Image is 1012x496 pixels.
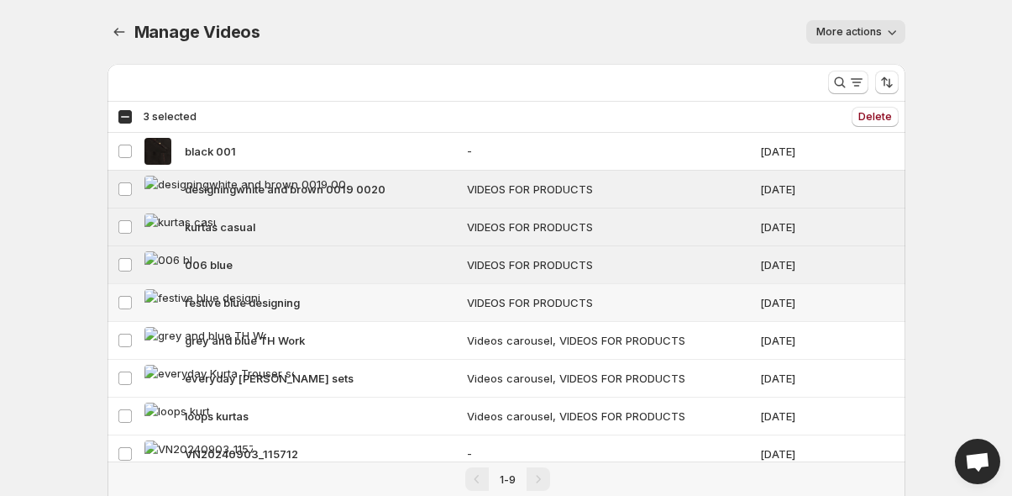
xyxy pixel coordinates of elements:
[134,22,260,42] span: Manage Videos
[467,370,719,387] span: Videos carousel, VIDEOS FOR PRODUCTS
[185,408,249,425] span: loops kurtas
[467,332,719,349] span: Videos carousel, VIDEOS FOR PRODUCTS
[500,473,516,486] span: 1-9
[816,25,882,39] span: More actions
[144,110,197,124] span: 3 selected
[185,256,233,273] span: 006 blue
[144,251,192,268] img: 006 blue
[806,20,905,44] button: More actions
[755,208,843,246] td: [DATE]
[467,408,719,425] span: Videos carousel, VIDEOS FOR PRODUCTS
[755,360,843,398] td: [DATE]
[755,322,843,360] td: [DATE]
[144,327,266,344] img: grey and blue TH Work
[852,107,899,127] button: Delete
[755,284,843,322] td: [DATE]
[755,435,843,473] td: [DATE]
[467,446,719,462] span: -
[755,133,843,171] td: [DATE]
[144,176,347,193] img: designingwhite and brown 0019 0020
[107,462,905,496] nav: Pagination
[107,20,131,44] button: Manage Videos
[755,246,843,284] td: [DATE]
[185,219,255,235] span: kurtas casual
[144,441,253,457] img: VN20240903_115712
[144,403,209,419] img: loops kurtas
[144,138,171,165] img: black 001
[185,143,236,160] span: black 001
[755,171,843,208] td: [DATE]
[755,398,843,435] td: [DATE]
[858,110,892,124] span: Delete
[467,143,719,160] span: -
[144,365,294,382] img: everyday Kurta Trouser sets
[955,439,1000,484] a: Open chat
[467,181,719,198] span: VIDEOS FOR PRODUCTS
[144,289,260,306] img: festive blue designing
[144,214,216,230] img: kurtas casual
[467,219,719,235] span: VIDEOS FOR PRODUCTS
[828,71,868,94] button: Search and filter results
[467,294,719,311] span: VIDEOS FOR PRODUCTS
[875,71,899,94] button: Sort the results
[467,256,719,273] span: VIDEOS FOR PRODUCTS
